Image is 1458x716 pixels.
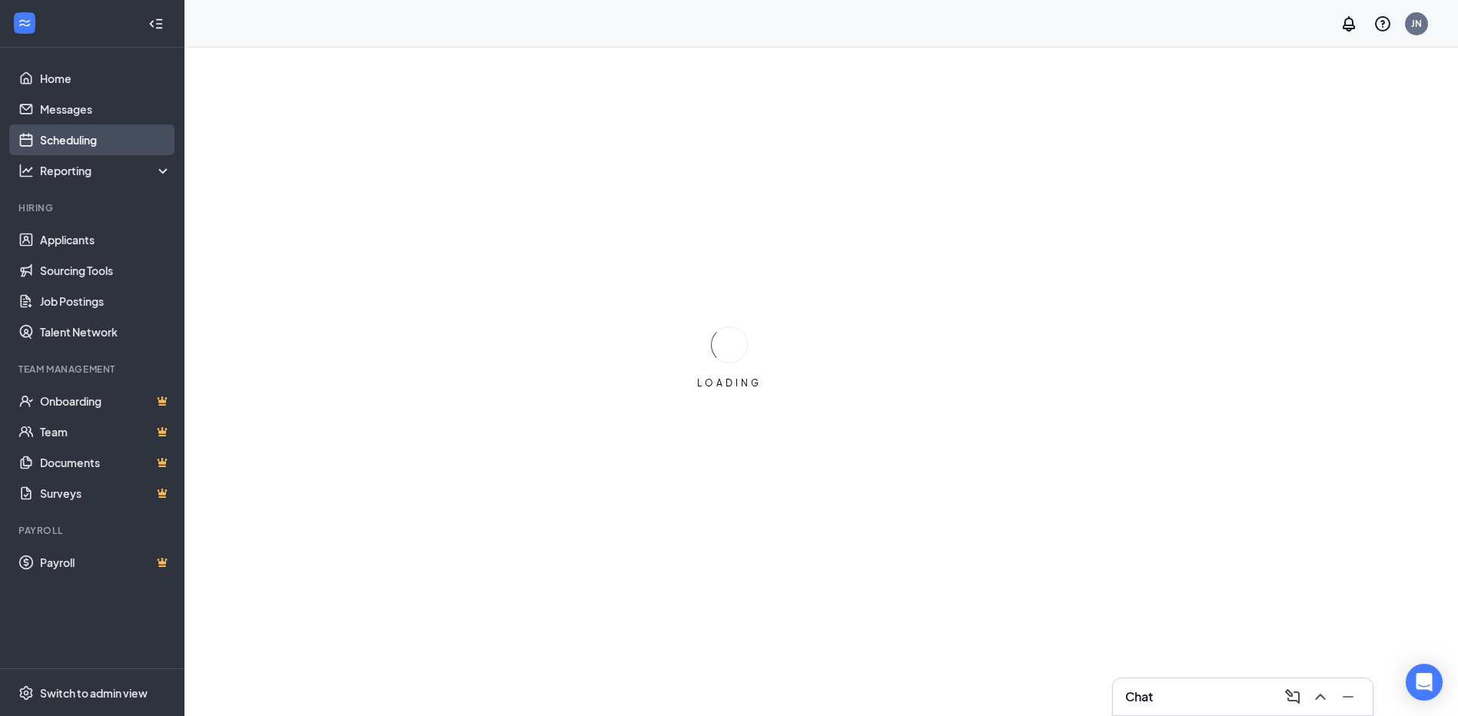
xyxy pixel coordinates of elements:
a: Applicants [40,224,171,255]
svg: Analysis [18,163,34,178]
svg: QuestionInfo [1373,15,1392,33]
svg: Notifications [1340,15,1358,33]
svg: WorkstreamLogo [17,15,32,31]
button: ComposeMessage [1280,685,1305,709]
svg: Minimize [1339,688,1357,706]
a: DocumentsCrown [40,447,171,478]
a: PayrollCrown [40,547,171,578]
a: Talent Network [40,317,171,347]
div: Reporting [40,163,172,178]
div: Hiring [18,201,168,214]
div: Open Intercom Messenger [1406,664,1443,701]
div: Switch to admin view [40,685,148,701]
a: Home [40,63,171,94]
svg: Settings [18,685,34,701]
a: SurveysCrown [40,478,171,509]
a: OnboardingCrown [40,386,171,416]
div: Team Management [18,363,168,376]
h3: Chat [1125,688,1153,705]
a: Sourcing Tools [40,255,171,286]
a: TeamCrown [40,416,171,447]
div: LOADING [691,376,768,389]
svg: Collapse [148,16,164,31]
div: Payroll [18,524,168,537]
a: Messages [40,94,171,124]
svg: ComposeMessage [1284,688,1302,706]
a: Job Postings [40,286,171,317]
svg: ChevronUp [1311,688,1330,706]
button: ChevronUp [1308,685,1333,709]
button: Minimize [1336,685,1360,709]
div: JN [1411,17,1422,30]
a: Scheduling [40,124,171,155]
